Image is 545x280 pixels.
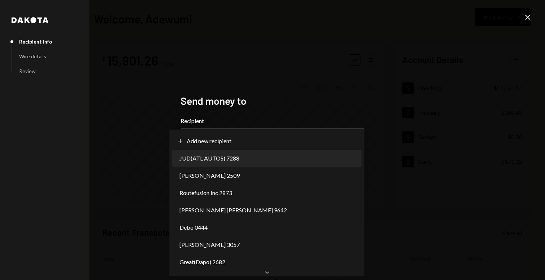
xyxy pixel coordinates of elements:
div: Review [19,68,36,74]
div: Wire details [19,53,46,59]
span: Great(Dapo) 2682 [180,258,225,266]
span: [PERSON_NAME] [PERSON_NAME] 9642 [180,206,287,214]
div: Recipient info [19,39,52,45]
span: JUD(ATL AUTOS) 7288 [180,154,239,163]
span: Debo 0444 [180,223,208,232]
span: Routefusion Inc 2873 [180,189,232,197]
span: [PERSON_NAME] 3057 [180,240,240,249]
span: [PERSON_NAME] 2509 [180,171,240,180]
span: Add new recipient [187,137,231,145]
h2: Send money to [181,94,364,108]
label: Recipient [181,117,364,125]
button: Recipient [181,128,364,148]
